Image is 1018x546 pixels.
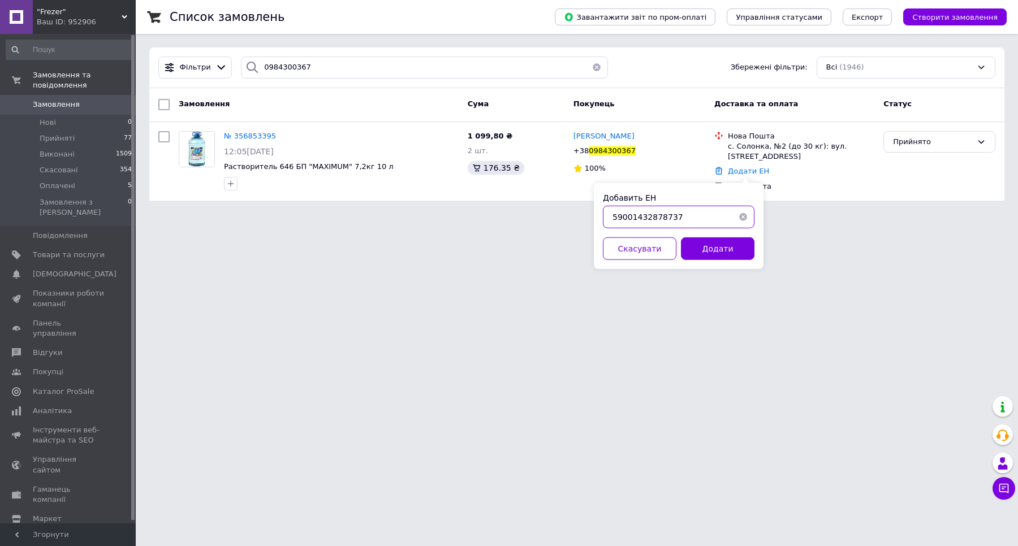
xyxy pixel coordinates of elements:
[179,131,215,167] a: Фото товару
[681,237,754,260] button: Додати
[40,181,75,191] span: Оплачені
[40,197,128,218] span: Замовлення з [PERSON_NAME]
[224,132,276,140] a: № 356853395
[903,8,1007,25] button: Створити замовлення
[40,133,75,144] span: Прийняті
[40,149,75,159] span: Виконані
[40,165,78,175] span: Скасовані
[33,406,72,416] span: Аналітика
[40,118,56,128] span: Нові
[33,231,88,241] span: Повідомлення
[33,425,105,445] span: Інструменти веб-майстра та SEO
[892,12,1007,21] a: Створити замовлення
[170,10,284,24] h1: Список замовлень
[727,8,831,25] button: Управління статусами
[573,132,635,140] span: [PERSON_NAME]
[603,193,656,202] label: Добавить ЕН
[33,484,105,505] span: Гаманець компанії
[585,57,608,79] button: Очистить
[128,197,132,218] span: 0
[128,118,132,128] span: 0
[33,269,117,279] span: [DEMOGRAPHIC_DATA]
[468,99,489,108] span: Cума
[603,237,676,260] button: Скасувати
[224,147,274,156] span: 12:05[DATE]
[468,161,524,175] div: 176.35 ₴
[468,132,512,140] span: 1 099,80 ₴
[573,99,615,108] span: Покупець
[33,367,63,377] span: Покупці
[893,136,972,148] div: Прийнято
[128,181,132,191] span: 5
[731,62,808,73] span: Збережені фільтри:
[555,8,715,25] button: Завантажити звіт по пром-оплаті
[468,146,488,155] span: 2 шт.
[714,99,798,108] span: Доставка та оплата
[33,348,62,358] span: Відгуки
[37,7,122,17] span: "Frezer"
[116,149,132,159] span: 1509
[912,13,998,21] span: Створити замовлення
[573,131,635,142] a: [PERSON_NAME]
[883,99,912,108] span: Статус
[33,387,94,397] span: Каталог ProSale
[573,146,589,155] span: +38
[33,99,80,110] span: Замовлення
[736,13,822,21] span: Управління статусами
[839,63,864,71] span: (1946)
[728,141,874,162] div: с. Солонка, №2 (до 30 кг): вул. [STREET_ADDRESS]
[728,131,874,141] div: Нова Пошта
[124,133,132,144] span: 77
[179,132,214,167] img: Фото товару
[826,62,838,73] span: Всі
[33,454,105,475] span: Управління сайтом
[241,57,608,79] input: Пошук за номером замовлення, ПІБ покупця, номером телефону, Email, номером накладної
[564,12,706,22] span: Завантажити звіт по пром-оплаті
[37,17,136,27] div: Ваш ID: 952906
[33,318,105,339] span: Панель управління
[179,99,230,108] span: Замовлення
[585,164,606,172] span: 100%
[33,514,62,524] span: Маркет
[180,62,211,73] span: Фільтри
[120,165,132,175] span: 354
[589,146,636,155] span: 0984300367
[728,181,874,192] div: Післяплата
[6,40,133,60] input: Пошук
[33,250,105,260] span: Товари та послуги
[732,206,754,228] button: Очистить
[33,288,105,309] span: Показники роботи компанії
[33,70,136,90] span: Замовлення та повідомлення
[993,477,1015,500] button: Чат з покупцем
[843,8,892,25] button: Експорт
[224,162,394,171] a: Растворитель 646 БП "МАХІМUM" 7,2кг 10 л
[728,167,769,175] a: Додати ЕН
[852,13,883,21] span: Експорт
